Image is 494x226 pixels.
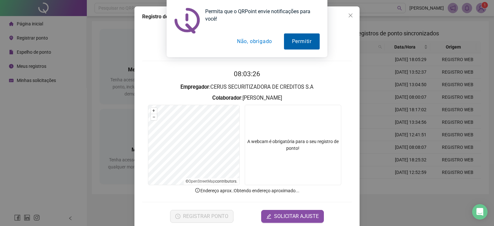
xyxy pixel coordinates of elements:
span: SOLICITAR AJUSTE [274,212,319,220]
button: + [151,108,157,114]
h3: : CERUS SECURITIZADORA DE CREDITOS S.A [142,83,352,91]
button: Não, obrigado [229,33,280,50]
h3: : [PERSON_NAME] [142,94,352,102]
p: Endereço aprox. : Obtendo endereço aproximado... [142,187,352,194]
a: OpenStreetMap [188,179,215,184]
button: REGISTRAR PONTO [170,210,233,223]
button: – [151,114,157,120]
strong: Empregador [180,84,209,90]
button: Permitir [284,33,320,50]
time: 08:03:26 [234,70,260,78]
div: Permita que o QRPoint envie notificações para você! [200,8,320,23]
strong: Colaborador [212,95,241,101]
button: editSOLICITAR AJUSTE [261,210,324,223]
li: © contributors. [186,179,237,184]
img: notification icon [174,8,200,33]
span: edit [266,214,271,219]
div: A webcam é obrigatória para o seu registro de ponto! [245,105,341,185]
span: info-circle [195,187,200,193]
div: Open Intercom Messenger [472,204,488,220]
